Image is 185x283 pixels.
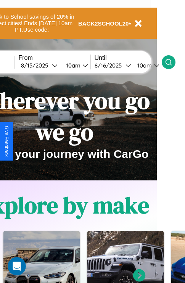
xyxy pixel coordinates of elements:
div: Give Feedback [4,126,9,157]
div: 8 / 16 / 2025 [95,62,125,69]
div: 10am [62,62,82,69]
div: 8 / 15 / 2025 [21,62,52,69]
button: 10am [60,61,90,69]
label: From [19,55,90,61]
div: 10am [134,62,154,69]
button: 8/15/2025 [19,61,60,69]
b: BACK2SCHOOL20 [78,20,129,27]
label: Until [95,55,162,61]
button: 10am [131,61,162,69]
iframe: Intercom live chat [8,257,26,275]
